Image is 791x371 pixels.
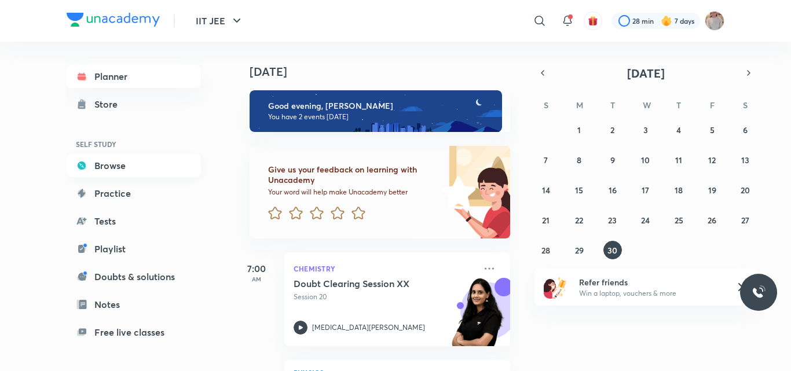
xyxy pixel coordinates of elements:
[736,181,755,199] button: September 20, 2025
[233,262,280,276] h5: 7:00
[67,134,201,154] h6: SELF STUDY
[610,100,615,111] abbr: Tuesday
[609,185,617,196] abbr: September 16, 2025
[603,211,622,229] button: September 23, 2025
[544,155,548,166] abbr: September 7, 2025
[570,211,588,229] button: September 22, 2025
[575,245,584,256] abbr: September 29, 2025
[233,276,280,282] p: AM
[94,97,124,111] div: Store
[741,155,749,166] abbr: September 13, 2025
[570,120,588,139] button: September 1, 2025
[544,100,548,111] abbr: Sunday
[542,185,550,196] abbr: September 14, 2025
[537,241,555,259] button: September 28, 2025
[402,146,510,238] img: feedback_image
[551,65,741,81] button: [DATE]
[608,215,617,226] abbr: September 23, 2025
[544,276,567,299] img: referral
[250,65,522,79] h4: [DATE]
[603,150,622,169] button: September 9, 2025
[603,241,622,259] button: September 30, 2025
[752,285,766,299] img: ttu
[67,65,201,88] a: Planner
[703,211,722,229] button: September 26, 2025
[268,112,492,122] p: You have 2 events [DATE]
[576,100,583,111] abbr: Monday
[537,181,555,199] button: September 14, 2025
[579,288,722,299] p: Win a laptop, vouchers & more
[67,237,201,260] a: Playlist
[67,13,160,30] a: Company Logo
[607,245,617,256] abbr: September 30, 2025
[67,293,201,316] a: Notes
[669,211,688,229] button: September 25, 2025
[542,215,550,226] abbr: September 21, 2025
[294,278,438,289] h5: Doubt Clearing Session XX
[577,155,581,166] abbr: September 8, 2025
[708,215,716,226] abbr: September 26, 2025
[636,181,655,199] button: September 17, 2025
[575,215,583,226] abbr: September 22, 2025
[641,215,650,226] abbr: September 24, 2025
[579,276,722,288] h6: Refer friends
[676,100,681,111] abbr: Thursday
[703,181,722,199] button: September 19, 2025
[736,120,755,139] button: September 6, 2025
[610,124,614,135] abbr: September 2, 2025
[268,164,437,185] h6: Give us your feedback on learning with Unacademy
[268,188,437,197] p: Your word will help make Unacademy better
[736,211,755,229] button: September 27, 2025
[676,124,681,135] abbr: September 4, 2025
[294,262,475,276] p: Chemistry
[661,15,672,27] img: streak
[636,150,655,169] button: September 10, 2025
[575,185,583,196] abbr: September 15, 2025
[643,100,651,111] abbr: Wednesday
[189,9,251,32] button: IIT JEE
[708,155,716,166] abbr: September 12, 2025
[636,211,655,229] button: September 24, 2025
[636,120,655,139] button: September 3, 2025
[741,215,749,226] abbr: September 27, 2025
[669,120,688,139] button: September 4, 2025
[603,120,622,139] button: September 2, 2025
[675,215,683,226] abbr: September 25, 2025
[741,185,750,196] abbr: September 20, 2025
[641,155,650,166] abbr: September 10, 2025
[675,155,682,166] abbr: September 11, 2025
[570,241,588,259] button: September 29, 2025
[710,124,715,135] abbr: September 5, 2025
[67,265,201,288] a: Doubts & solutions
[610,155,615,166] abbr: September 9, 2025
[703,120,722,139] button: September 5, 2025
[705,11,724,31] img: Apeksha dubey
[743,100,748,111] abbr: Saturday
[577,124,581,135] abbr: September 1, 2025
[703,150,722,169] button: September 12, 2025
[67,321,201,344] a: Free live classes
[67,210,201,233] a: Tests
[584,12,602,30] button: avatar
[268,101,492,111] h6: Good evening, [PERSON_NAME]
[537,211,555,229] button: September 21, 2025
[67,93,201,116] a: Store
[627,65,665,81] span: [DATE]
[669,181,688,199] button: September 18, 2025
[250,90,502,132] img: evening
[67,13,160,27] img: Company Logo
[710,100,715,111] abbr: Friday
[675,185,683,196] abbr: September 18, 2025
[603,181,622,199] button: September 16, 2025
[537,150,555,169] button: September 7, 2025
[312,322,425,333] p: [MEDICAL_DATA][PERSON_NAME]
[541,245,550,256] abbr: September 28, 2025
[736,150,755,169] button: September 13, 2025
[743,124,748,135] abbr: September 6, 2025
[708,185,716,196] abbr: September 19, 2025
[570,150,588,169] button: September 8, 2025
[294,292,475,302] p: Session 20
[67,182,201,205] a: Practice
[642,185,649,196] abbr: September 17, 2025
[570,181,588,199] button: September 15, 2025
